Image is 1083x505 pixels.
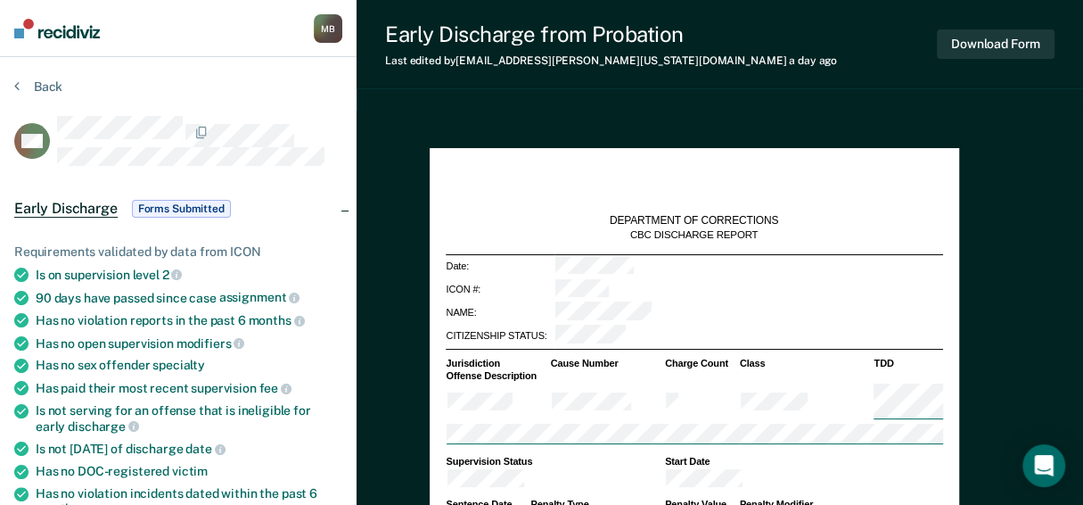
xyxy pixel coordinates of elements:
[446,278,555,302] td: ICON #:
[664,455,942,468] th: Start Date
[132,200,231,218] span: Forms Submitted
[314,14,342,43] div: M B
[176,336,245,351] span: modifiers
[446,357,550,369] th: Jurisdiction
[446,455,665,468] th: Supervision Status
[664,357,739,369] th: Charge Count
[68,419,139,434] span: discharge
[249,313,305,327] span: months
[36,312,342,328] div: Has no violation reports in the past 6
[446,369,550,382] th: Offense Description
[36,441,342,457] div: Is not [DATE] of discharge
[739,357,874,369] th: Class
[36,290,342,306] div: 90 days have passed since case
[937,29,1054,59] button: Download Form
[14,200,118,218] span: Early Discharge
[610,214,778,228] div: DEPARTMENT OF CORRECTIONS
[14,244,342,260] div: Requirements validated by data from ICON
[162,268,183,282] span: 2
[14,19,100,38] img: Recidiviz
[630,228,759,242] div: CBC DISCHARGE REPORT
[14,79,62,95] button: Back
[36,335,342,352] div: Has no open supervision
[385,54,837,67] div: Last edited by [EMAIL_ADDRESS][PERSON_NAME][US_STATE][DOMAIN_NAME]
[185,442,225,456] span: date
[446,324,555,347] td: CITIZENSHIP STATUS:
[446,301,555,324] td: NAME:
[1022,444,1065,487] div: Open Intercom Messenger
[789,54,837,67] span: a day ago
[152,358,205,372] span: specialty
[873,357,942,369] th: TDD
[219,290,299,304] span: assignment
[36,464,342,479] div: Has no DOC-registered
[36,380,342,396] div: Has paid their most recent supervision
[385,21,837,47] div: Early Discharge from Probation
[446,254,555,277] td: Date:
[172,464,208,478] span: victim
[259,381,291,395] span: fee
[36,267,342,283] div: Is on supervision level
[550,357,664,369] th: Cause Number
[36,403,342,434] div: Is not serving for an offense that is ineligible for early
[314,14,342,43] button: MB
[36,358,342,373] div: Has no sex offender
